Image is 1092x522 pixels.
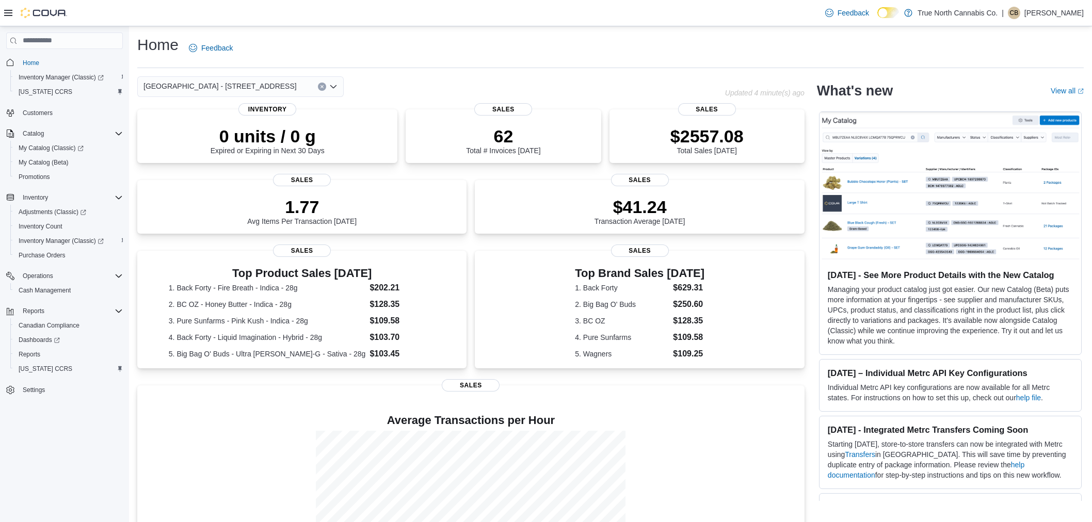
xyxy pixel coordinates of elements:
[575,316,669,326] dt: 3. BC OZ
[19,208,86,216] span: Adjustments (Classic)
[23,109,53,117] span: Customers
[1024,7,1084,19] p: [PERSON_NAME]
[19,321,79,330] span: Canadian Compliance
[370,348,435,360] dd: $103.45
[19,270,123,282] span: Operations
[14,171,123,183] span: Promotions
[828,439,1073,480] p: Starting [DATE], store-to-store transfers can now be integrated with Metrc using in [GEOGRAPHIC_D...
[247,197,357,217] p: 1.77
[14,319,84,332] a: Canadian Compliance
[1010,7,1019,19] span: CB
[2,304,127,318] button: Reports
[1016,394,1041,402] a: help file
[19,305,49,317] button: Reports
[247,197,357,225] div: Avg Items Per Transaction [DATE]
[725,89,805,97] p: Updated 4 minute(s) ago
[19,127,123,140] span: Catalog
[21,8,67,18] img: Cova
[575,283,669,293] dt: 1. Back Forty
[19,286,71,295] span: Cash Management
[273,174,331,186] span: Sales
[10,318,127,333] button: Canadian Compliance
[14,156,73,169] a: My Catalog (Beta)
[169,267,436,280] h3: Top Product Sales [DATE]
[14,319,123,332] span: Canadian Compliance
[611,174,669,186] span: Sales
[23,129,44,138] span: Catalog
[2,105,127,120] button: Customers
[14,206,90,218] a: Adjustments (Classic)
[19,237,104,245] span: Inventory Manager (Classic)
[10,234,127,248] a: Inventory Manager (Classic)
[14,86,123,98] span: Washington CCRS
[10,248,127,263] button: Purchase Orders
[673,331,704,344] dd: $109.58
[19,73,104,81] span: Inventory Manager (Classic)
[828,270,1073,280] h3: [DATE] - See More Product Details with the New Catalog
[19,57,43,69] a: Home
[137,35,179,55] h1: Home
[673,282,704,294] dd: $629.31
[14,142,123,154] span: My Catalog (Classic)
[370,315,435,327] dd: $109.58
[370,298,435,311] dd: $128.35
[143,80,297,92] span: [GEOGRAPHIC_DATA] - [STREET_ADDRESS]
[1002,7,1004,19] p: |
[670,126,744,146] p: $2557.08
[918,7,998,19] p: True North Cannabis Co.
[19,107,57,119] a: Customers
[838,8,869,18] span: Feedback
[19,106,123,119] span: Customers
[14,249,123,262] span: Purchase Orders
[19,88,72,96] span: [US_STATE] CCRS
[10,85,127,99] button: [US_STATE] CCRS
[201,43,233,53] span: Feedback
[10,347,127,362] button: Reports
[1008,7,1020,19] div: Cynthia Baumhour
[821,3,873,23] a: Feedback
[828,382,1073,403] p: Individual Metrc API key configurations are now available for all Metrc states. For instructions ...
[23,272,53,280] span: Operations
[1051,87,1084,95] a: View allExternal link
[14,334,123,346] span: Dashboards
[169,283,366,293] dt: 1. Back Forty - Fire Breath - Indica - 28g
[19,365,72,373] span: [US_STATE] CCRS
[14,220,123,233] span: Inventory Count
[14,284,123,297] span: Cash Management
[817,83,893,99] h2: What's new
[329,83,338,91] button: Open list of options
[19,191,123,204] span: Inventory
[10,141,127,155] a: My Catalog (Classic)
[14,334,64,346] a: Dashboards
[828,368,1073,378] h3: [DATE] – Individual Metrc API Key Configurations
[673,348,704,360] dd: $109.25
[14,284,75,297] a: Cash Management
[19,127,48,140] button: Catalog
[14,156,123,169] span: My Catalog (Beta)
[19,173,50,181] span: Promotions
[10,219,127,234] button: Inventory Count
[10,155,127,170] button: My Catalog (Beta)
[2,126,127,141] button: Catalog
[10,205,127,219] a: Adjustments (Classic)
[273,244,331,257] span: Sales
[14,363,123,375] span: Washington CCRS
[10,283,127,298] button: Cash Management
[19,336,60,344] span: Dashboards
[19,191,52,204] button: Inventory
[1078,88,1084,94] svg: External link
[611,244,669,257] span: Sales
[19,251,66,259] span: Purchase Orders
[370,282,435,294] dd: $202.21
[670,126,744,155] div: Total Sales [DATE]
[14,363,76,375] a: [US_STATE] CCRS
[442,379,500,391] span: Sales
[828,425,1073,435] h3: [DATE] - Integrated Metrc Transfers Coming Soon
[14,249,70,262] a: Purchase Orders
[14,235,108,247] a: Inventory Manager (Classic)
[146,414,796,427] h4: Average Transactions per Hour
[466,126,540,146] p: 62
[19,270,57,282] button: Operations
[678,103,736,116] span: Sales
[2,269,127,283] button: Operations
